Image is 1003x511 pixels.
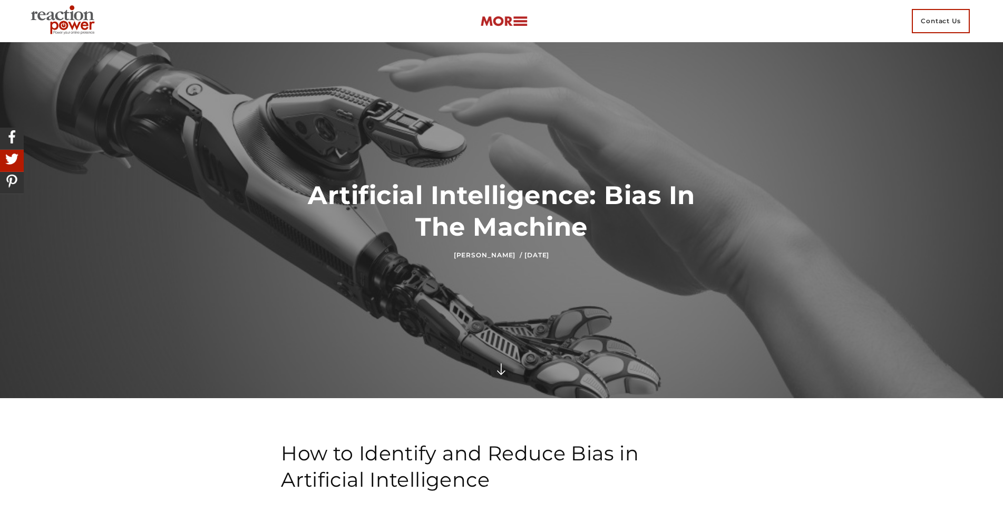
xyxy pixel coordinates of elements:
span: Contact Us [912,9,970,33]
img: more-btn.png [480,15,528,27]
img: Share On Pinterest [3,172,21,190]
span: How to Identify and Reduce Bias in Artificial Intelligence [281,441,639,492]
img: Share On Twitter [3,150,21,168]
img: Share On Facebook [3,128,21,146]
a: [PERSON_NAME] / [454,251,522,259]
time: [DATE] [524,251,549,259]
h1: Artificial Intelligence: Bias In The Machine [281,179,722,243]
img: Executive Branding | Personal Branding Agency [26,2,103,40]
